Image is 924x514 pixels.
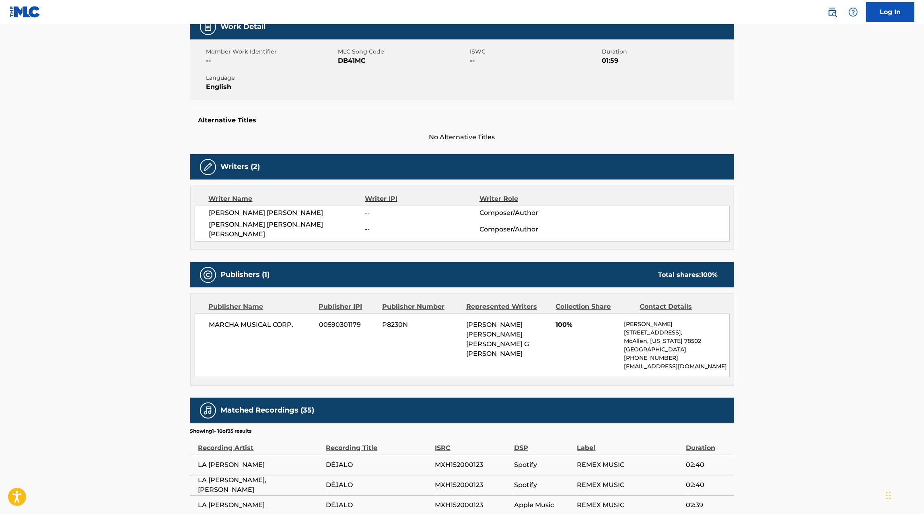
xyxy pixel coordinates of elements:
span: [PERSON_NAME] [PERSON_NAME] [PERSON_NAME] G [PERSON_NAME] [466,321,529,357]
span: 01:59 [602,56,732,66]
div: Contact Details [640,302,718,312]
div: DSP [514,435,573,453]
span: MXH152000123 [435,480,510,490]
span: 100 % [701,271,718,279]
div: Writer Role [479,194,584,204]
span: Spotify [514,480,573,490]
h5: Work Detail [221,22,266,31]
span: 00590301179 [319,320,376,330]
span: MXH152000123 [435,460,510,470]
span: REMEX MUSIC [577,500,682,510]
span: REMEX MUSIC [577,480,682,490]
span: Member Work Identifier [206,47,336,56]
img: Writers [203,162,213,172]
span: -- [365,208,479,218]
p: [PHONE_NUMBER] [624,354,729,362]
span: LA [PERSON_NAME], [PERSON_NAME] [198,475,322,495]
span: DÉJALO [326,460,431,470]
span: MXH152000123 [435,500,510,510]
img: Matched Recordings [203,406,213,415]
h5: Publishers (1) [221,270,270,279]
div: Publisher Name [209,302,313,312]
div: Help [845,4,861,20]
span: No Alternative Titles [190,132,734,142]
img: MLC Logo [10,6,41,18]
h5: Writers (2) [221,162,260,171]
span: DB41MC [338,56,468,66]
p: [PERSON_NAME] [624,320,729,328]
span: -- [470,56,600,66]
img: search [827,7,837,17]
span: LA [PERSON_NAME] [198,460,322,470]
span: 02:40 [686,460,730,470]
span: Composer/Author [479,208,584,218]
div: Publisher IPI [319,302,376,312]
p: [EMAIL_ADDRESS][DOMAIN_NAME] [624,362,729,371]
span: 100% [556,320,618,330]
span: Duration [602,47,732,56]
div: Recording Artist [198,435,322,453]
span: Apple Music [514,500,573,510]
div: Duration [686,435,730,453]
span: MLC Song Code [338,47,468,56]
span: English [206,82,336,92]
span: LA [PERSON_NAME] [198,500,322,510]
div: Arrastrar [886,483,891,508]
div: Total shares: [659,270,718,280]
span: REMEX MUSIC [577,460,682,470]
div: Recording Title [326,435,431,453]
span: Language [206,74,336,82]
span: 02:39 [686,500,730,510]
div: Label [577,435,682,453]
h5: Alternative Titles [198,116,726,124]
p: [STREET_ADDRESS], [624,328,729,337]
p: McAllen, [US_STATE] 78502 [624,337,729,345]
span: ISWC [470,47,600,56]
p: [GEOGRAPHIC_DATA] [624,345,729,354]
span: 02:40 [686,480,730,490]
span: Composer/Author [479,225,584,234]
span: -- [206,56,336,66]
span: DÉJALO [326,480,431,490]
a: Public Search [824,4,840,20]
span: Spotify [514,460,573,470]
span: [PERSON_NAME] [PERSON_NAME] [PERSON_NAME] [209,220,365,239]
div: Widget de chat [884,475,924,514]
img: Publishers [203,270,213,280]
div: Writer IPI [365,194,479,204]
div: Writer Name [209,194,365,204]
p: Showing 1 - 10 of 35 results [190,427,252,435]
span: [PERSON_NAME] [PERSON_NAME] [209,208,365,218]
div: Collection Share [556,302,634,312]
div: ISRC [435,435,510,453]
div: Represented Writers [466,302,549,312]
a: Log In [866,2,914,22]
span: -- [365,225,479,234]
div: Publisher Number [382,302,460,312]
iframe: Chat Widget [884,475,924,514]
h5: Matched Recordings (35) [221,406,315,415]
span: P8230N [382,320,460,330]
span: MARCHA MUSICAL CORP. [209,320,313,330]
img: Work Detail [203,22,213,32]
span: DÉJALO [326,500,431,510]
img: help [848,7,858,17]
